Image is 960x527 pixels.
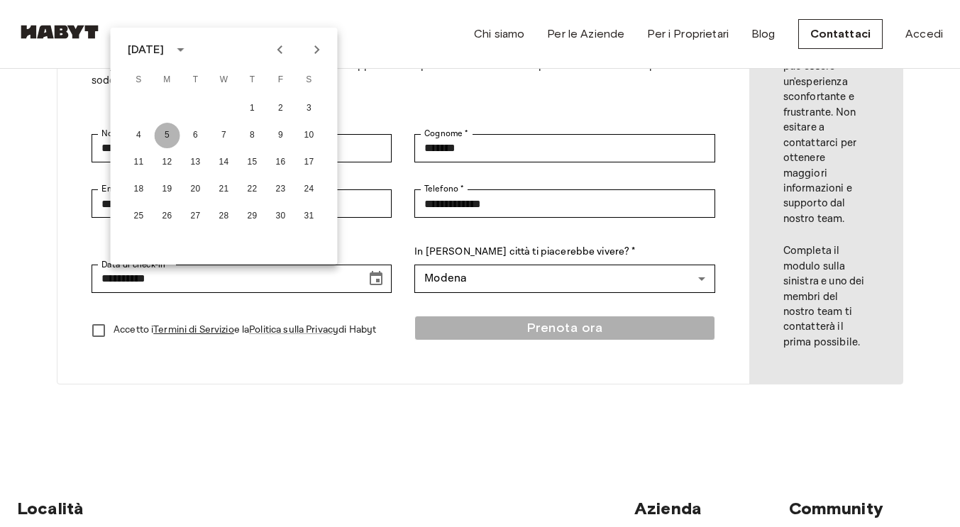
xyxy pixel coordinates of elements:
span: Friday [268,66,294,94]
span: Monday [155,66,180,94]
p: Trova un alloggio [148,26,237,43]
button: 28 [211,204,237,229]
button: 19 [155,177,180,202]
button: 29 [240,204,265,229]
button: 7 [211,123,237,148]
button: 15 [240,150,265,175]
a: Contattaci [798,19,883,49]
button: 2 [268,96,294,121]
button: 18 [126,177,152,202]
button: Choose date, selected date is Oct 16, 2025 [362,265,390,293]
button: 14 [211,150,237,175]
label: Email * [101,183,129,195]
p: Scegli tra spazi di co-living, appartamenti condivisi e appartamenti privati. Ti offriamo un' esp... [92,58,715,89]
button: 12 [155,150,180,175]
a: Blog [751,26,776,43]
span: Saturday [297,66,322,94]
button: 21 [211,177,237,202]
img: Habyt [17,25,102,39]
button: 5 [155,123,180,148]
a: Politica sulla Privacy [249,323,338,336]
button: 17 [297,150,322,175]
button: 9 [268,123,294,148]
label: Nome * [101,128,131,140]
button: 31 [297,204,322,229]
button: 13 [183,150,209,175]
span: Thursday [240,66,265,94]
button: 24 [297,177,322,202]
span: Azienda [634,498,702,518]
button: 3 [297,96,322,121]
a: Per le Aziende [547,26,624,43]
a: Chi siamo [474,26,524,43]
div: [DATE] [128,41,165,58]
button: 22 [240,177,265,202]
button: 6 [183,123,209,148]
button: 10 [297,123,322,148]
a: Accedi [905,26,943,43]
label: In [PERSON_NAME] città ti piacerebbe vivere? * [414,245,715,260]
button: calendar view is open, switch to year view [168,38,192,62]
span: Località [17,498,84,518]
p: Accetto i e la di Habyt [114,323,376,338]
button: 25 [126,204,152,229]
button: Next month [305,38,329,62]
button: 11 [126,150,152,175]
label: Data di check-in [101,258,171,271]
button: 26 [155,204,180,229]
label: Telefono * [424,183,463,195]
button: 1 [240,96,265,121]
span: Community [789,498,883,518]
button: Previous month [268,38,292,62]
a: Per i Proprietari [647,26,729,43]
a: Termini di Servizio [153,323,234,336]
button: 20 [183,177,209,202]
p: Cercare una casa può essere un'esperienza sconfortante e frustrante. Non esitare a contattarci pe... [783,44,868,226]
span: Tuesday [183,66,209,94]
button: 23 [268,177,294,202]
button: 16 [268,150,294,175]
button: 27 [183,204,209,229]
p: Completa il modulo sulla sinistra e uno dei membri del nostro team ti contatterà il prima possibile. [783,243,868,350]
span: Sunday [126,66,152,94]
button: 30 [268,204,294,229]
div: Modena [414,265,715,293]
label: Cognome * [424,128,468,140]
span: Wednesday [211,66,237,94]
button: 8 [240,123,265,148]
button: 4 [126,123,152,148]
